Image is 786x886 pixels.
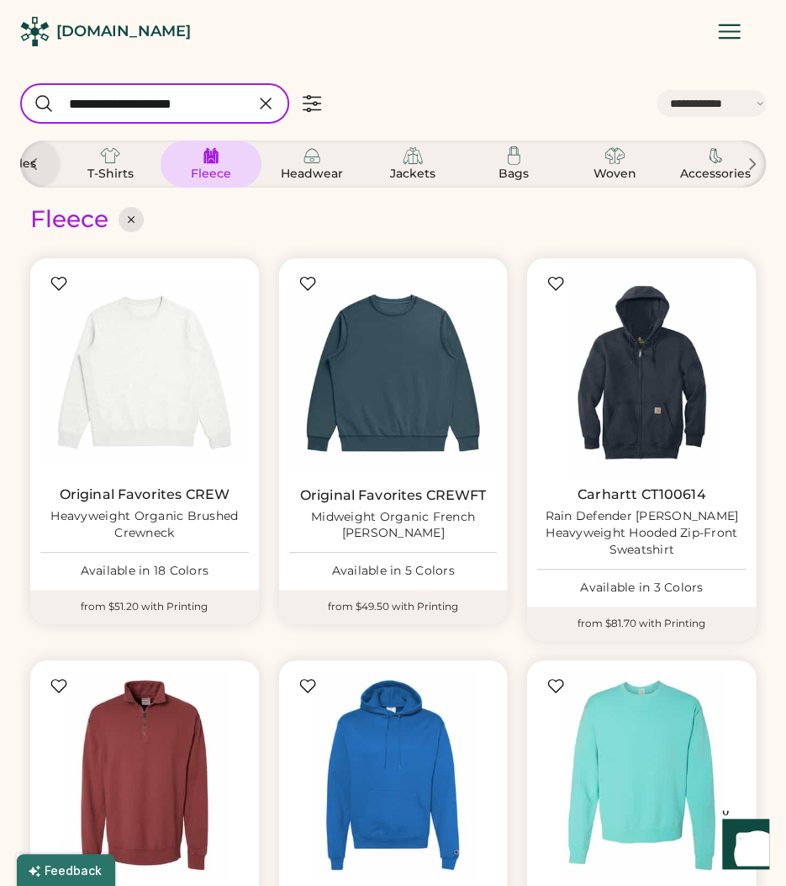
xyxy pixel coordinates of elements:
[375,166,451,183] div: Jackets
[604,146,625,166] img: Woven Icon
[72,166,148,183] div: T-Shirts
[30,204,108,235] div: Fleece
[302,146,322,166] img: Headwear Icon
[577,166,652,183] div: Woven
[56,21,191,42] div: [DOMAIN_NAME]
[100,146,120,166] img: T-Shirts Icon
[300,487,487,504] a: Original Favorites CREWFT
[60,486,229,503] a: Original Favorites CREW
[527,607,756,640] div: from $81.70 with Printing
[403,146,423,166] img: Jackets Icon
[537,671,746,879] img: ComfortWash by Hanes GDH400 Garment-Dyed Crewneck Sweatshirt
[40,671,249,879] img: ComfortWash by Hanes GDH425 (Straight Cut) Garment-Dyed Quarter-Zip Sweatshirt
[40,508,249,542] div: Heavyweight Organic Brushed Crewneck
[537,580,746,597] div: Available in 3 Colors
[274,166,350,183] div: Headwear
[706,810,778,883] iframe: Front Chat
[289,671,498,879] img: Champion S700 Powerblend® Hooded Sweatshirt
[289,509,498,543] div: Midweight Organic French [PERSON_NAME]
[30,590,259,623] div: from $51.20 with Printing
[173,166,249,183] div: Fleece
[537,508,746,559] div: Rain Defender [PERSON_NAME] Heavyweight Hooded Zip-Front Sweatshirt
[705,146,725,166] img: Accessories Icon
[476,166,551,183] div: Bags
[578,486,706,503] a: Carhartt CT100614
[40,268,249,477] img: Original Favorites CREW Heavyweight Organic Brushed Crewneck
[40,563,249,580] div: Available in 18 Colors
[20,17,50,46] img: Rendered Logo - Screens
[289,268,498,477] img: Original Favorites CREWFT Midweight Organic French Terry Crewneck
[537,268,746,477] img: Carhartt CT100614 Rain Defender Paxton Heavyweight Hooded Zip-Front Sweatshirt
[504,146,524,166] img: Bags Icon
[201,146,221,166] img: Fleece Icon
[289,563,498,580] div: Available in 5 Colors
[678,166,753,183] div: Accessories
[279,590,508,623] div: from $49.50 with Printing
